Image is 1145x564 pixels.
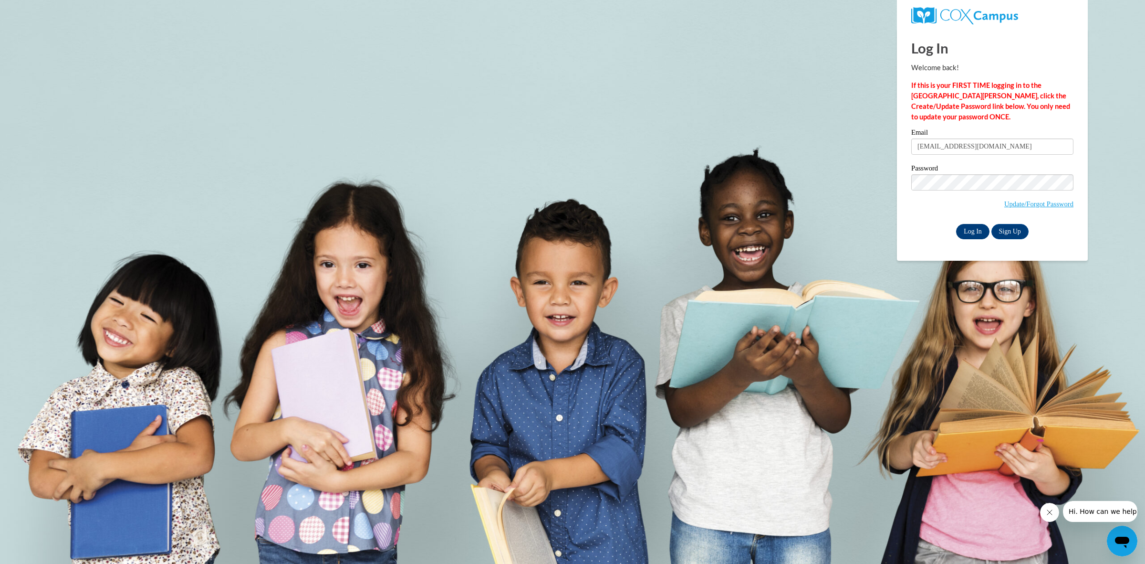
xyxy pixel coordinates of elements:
iframe: Message from company [1063,501,1137,522]
label: Email [911,129,1073,138]
h1: Log In [911,38,1073,58]
label: Password [911,165,1073,174]
iframe: Close message [1040,503,1059,522]
a: Update/Forgot Password [1004,200,1073,208]
img: COX Campus [911,7,1018,24]
a: COX Campus [911,7,1073,24]
strong: If this is your FIRST TIME logging in to the [GEOGRAPHIC_DATA][PERSON_NAME], click the Create/Upd... [911,81,1070,121]
p: Welcome back! [911,63,1073,73]
input: Log In [956,224,989,239]
a: Sign Up [991,224,1029,239]
span: Hi. How can we help? [6,7,77,14]
iframe: Button to launch messaging window [1107,526,1137,556]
